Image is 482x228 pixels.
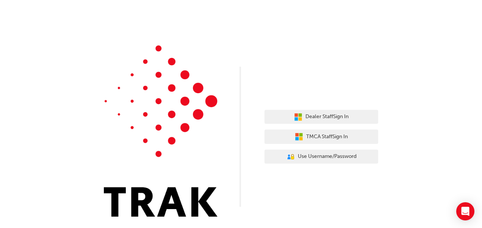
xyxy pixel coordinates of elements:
span: Use Username/Password [298,152,357,161]
span: Dealer Staff Sign In [305,112,349,121]
span: TMCA Staff Sign In [306,133,348,141]
div: Open Intercom Messenger [456,202,474,220]
button: Use Username/Password [264,150,378,164]
img: Trak [104,45,218,217]
button: Dealer StaffSign In [264,110,378,124]
button: TMCA StaffSign In [264,130,378,144]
